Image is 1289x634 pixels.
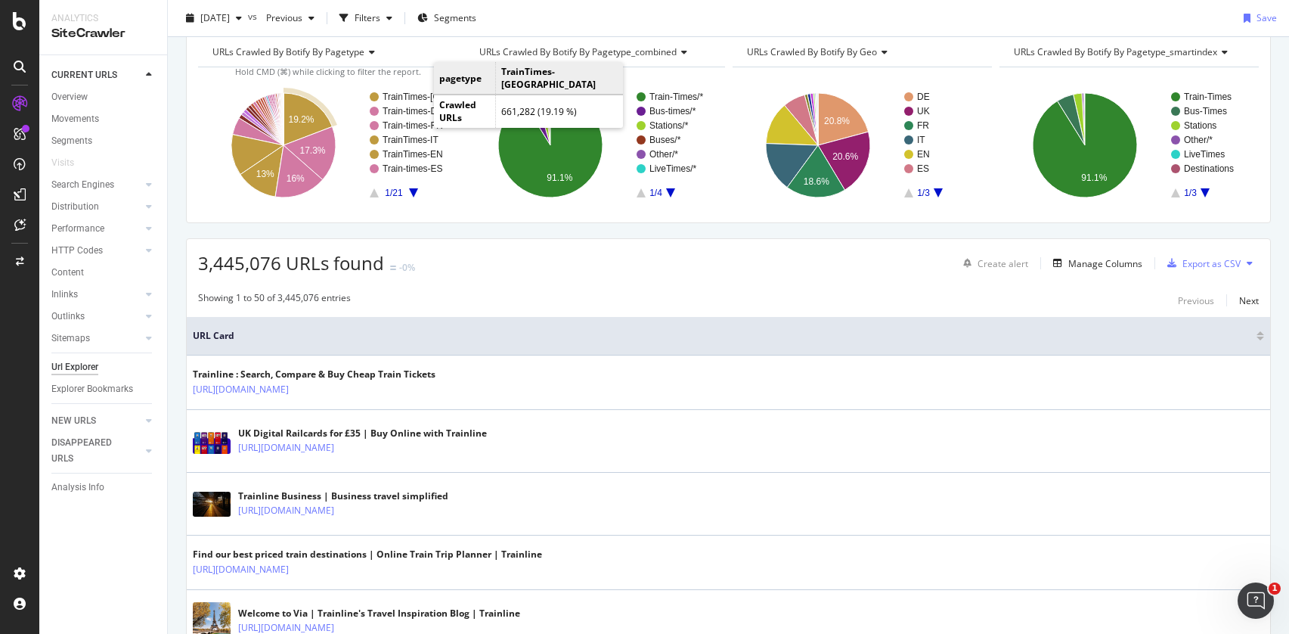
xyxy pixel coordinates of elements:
[832,151,858,162] text: 20.6%
[479,45,677,58] span: URLs Crawled By Botify By pagetype_combined
[744,40,978,64] h4: URLs Crawled By Botify By geo
[1238,583,1274,619] iframe: Intercom live chat
[51,331,141,347] a: Sitemaps
[51,331,90,347] div: Sitemaps
[51,243,103,259] div: HTTP Codes
[333,6,398,30] button: Filters
[51,435,141,467] a: DISAPPEARED URLS
[193,492,231,517] img: main image
[51,359,98,375] div: Url Explorer
[1184,135,1213,145] text: Other/*
[1047,254,1142,272] button: Manage Columns
[1178,291,1214,309] button: Previous
[51,287,78,303] div: Inlinks
[51,89,156,105] a: Overview
[209,40,444,64] h4: URLs Crawled By Botify By pagetype
[198,291,351,309] div: Showing 1 to 50 of 3,445,076 entries
[1184,149,1225,160] text: LiveTimes
[1161,251,1241,275] button: Export as CSV
[476,40,711,64] h4: URLs Crawled By Botify By pagetype_combined
[51,287,141,303] a: Inlinks
[547,172,573,183] text: 91.1%
[51,413,96,429] div: NEW URLS
[51,177,114,193] div: Search Engines
[51,413,141,429] a: NEW URLS
[434,95,495,128] td: Crawled URLs
[260,11,302,24] span: Previous
[212,45,364,58] span: URLs Crawled By Botify By pagetype
[649,163,697,174] text: LiveTimes/*
[1184,188,1197,198] text: 1/3
[917,163,929,174] text: ES
[288,114,314,125] text: 19.2%
[238,427,487,440] div: UK Digital Railcards for £35 | Buy Online with Trainline
[383,92,525,102] text: TrainTimes-[GEOGRAPHIC_DATA]
[649,120,689,131] text: Stations/*
[51,221,141,237] a: Performance
[51,265,84,281] div: Content
[193,329,1253,343] span: URL Card
[999,79,1259,211] svg: A chart.
[1256,11,1277,24] div: Save
[383,120,443,131] text: Train-times-FR
[193,562,289,577] a: [URL][DOMAIN_NAME]
[51,89,88,105] div: Overview
[649,106,696,117] text: Bus-times/*
[1011,40,1245,64] h4: URLs Crawled By Botify By pagetype_smartindex
[51,480,104,496] div: Analysis Info
[51,243,141,259] a: HTTP Codes
[238,489,448,503] div: Trainline Business | Business travel simplified
[180,6,248,30] button: [DATE]
[51,25,155,42] div: SiteCrawler
[385,188,403,198] text: 1/21
[917,149,930,160] text: EN
[256,169,274,179] text: 13%
[51,177,141,193] a: Search Engines
[390,266,396,270] img: Equal
[399,261,415,274] div: -0%
[917,120,929,131] text: FR
[1014,45,1217,58] span: URLs Crawled By Botify By pagetype_smartindex
[495,62,623,95] td: TrainTimes-[GEOGRAPHIC_DATA]
[200,11,230,24] span: 2025 Oct. 5th
[495,95,623,128] td: 661,282 (19.19 %)
[51,309,85,325] div: Outlinks
[1081,172,1107,183] text: 91.1%
[193,382,289,397] a: [URL][DOMAIN_NAME]
[383,163,443,174] text: Train-times-ES
[747,45,877,58] span: URLs Crawled By Botify By geo
[1184,106,1227,117] text: Bus-Times
[733,79,992,211] svg: A chart.
[51,111,156,127] a: Movements
[411,6,482,30] button: Segments
[51,155,74,171] div: Visits
[260,6,321,30] button: Previous
[287,173,305,184] text: 16%
[1184,120,1216,131] text: Stations
[1239,291,1259,309] button: Next
[193,368,435,381] div: Trainline : Search, Compare & Buy Cheap Train Tickets
[823,116,849,126] text: 20.8%
[355,11,380,24] div: Filters
[649,188,662,198] text: 1/4
[465,79,724,211] svg: A chart.
[51,199,141,215] a: Distribution
[198,79,457,211] div: A chart.
[238,440,334,455] a: [URL][DOMAIN_NAME]
[434,11,476,24] span: Segments
[1269,583,1281,595] span: 1
[383,135,438,145] text: TrainTimes-IT
[51,67,117,83] div: CURRENT URLS
[51,381,133,397] div: Explorer Bookmarks
[917,106,930,117] text: UK
[434,62,495,95] td: pagetype
[978,257,1028,270] div: Create alert
[51,309,141,325] a: Outlinks
[957,251,1028,275] button: Create alert
[1182,257,1241,270] div: Export as CSV
[300,145,326,156] text: 17.3%
[51,480,156,496] a: Analysis Info
[51,381,156,397] a: Explorer Bookmarks
[238,607,520,620] div: Welcome to Via | Trainline's Travel Inspiration Blog | Trainline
